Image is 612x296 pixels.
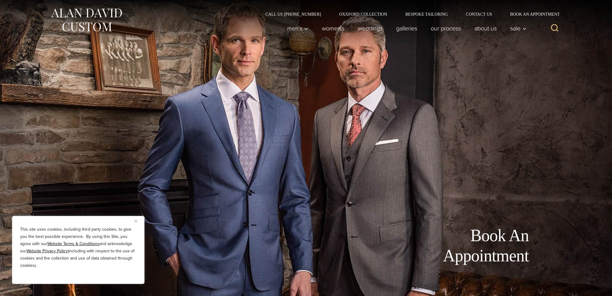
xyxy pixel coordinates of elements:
[20,226,136,269] p: This site uses cookies, including third party cookies, to give you the best possible experience. ...
[468,22,503,34] a: About Us
[47,241,99,247] a: Website Terms & Conditions
[501,12,562,16] a: Book an Appointment
[548,21,562,36] button: View Search Form
[457,12,501,16] a: Contact Us
[50,7,123,33] img: Alan David Custom
[135,217,142,225] button: Close
[135,220,137,223] img: Close
[393,226,529,266] h1: Book An Appointment
[330,12,396,16] a: Oxxford Collection
[280,22,530,34] nav: Primary Navigation
[315,22,351,34] a: Women’s
[396,12,457,16] a: Bespoke Tailoring
[287,25,308,31] span: Men’s
[424,22,468,34] a: Our Process
[26,248,68,254] a: Website Privacy Policy
[510,25,527,31] span: Sale
[256,12,562,16] nav: Secondary Navigation
[256,12,330,16] a: Call Us [PHONE_NUMBER]
[351,22,389,34] a: weddings
[389,22,424,34] a: Galleries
